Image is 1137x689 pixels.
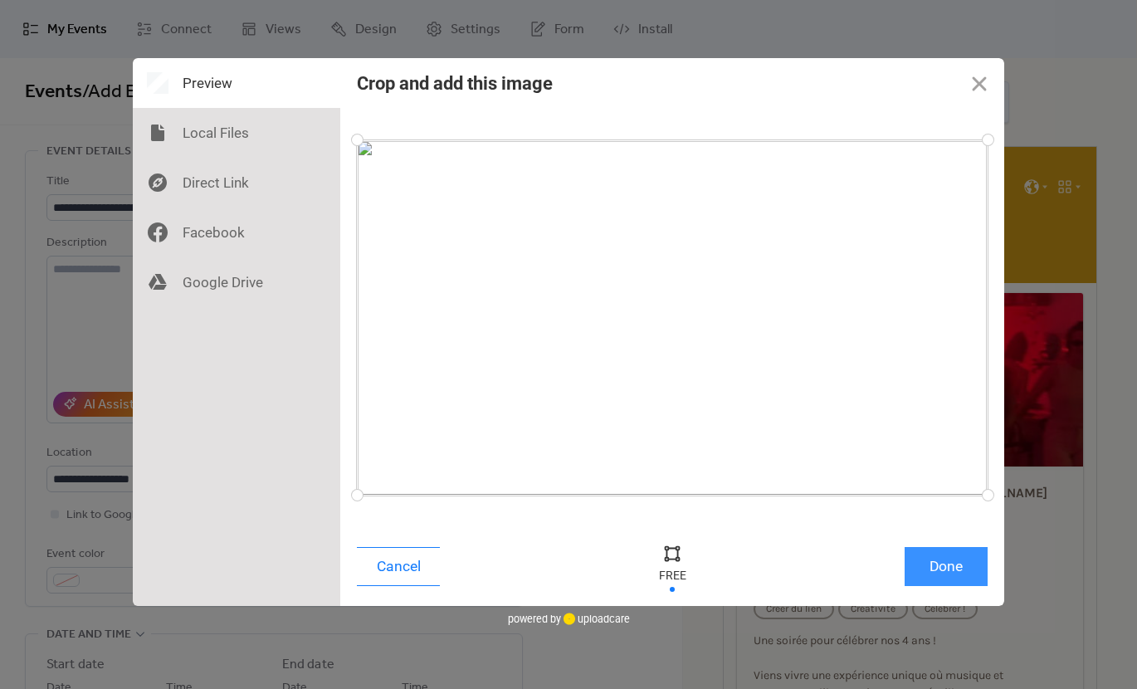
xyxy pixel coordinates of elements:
div: Preview [133,58,340,108]
button: Done [905,547,988,586]
div: Direct Link [133,158,340,208]
button: Cancel [357,547,440,586]
div: powered by [508,606,630,631]
div: Facebook [133,208,340,257]
div: Google Drive [133,257,340,307]
div: Local Files [133,108,340,158]
a: uploadcare [561,613,630,625]
button: Close [954,58,1004,108]
div: Crop and add this image [357,73,553,94]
